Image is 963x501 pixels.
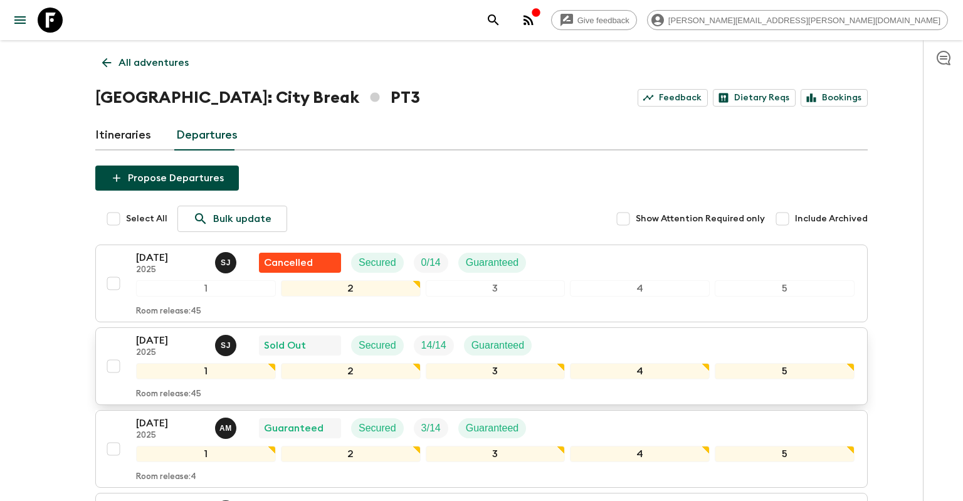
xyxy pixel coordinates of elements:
p: Bulk update [213,211,271,226]
button: [DATE]2025Sónia JustoSold OutSecuredTrip FillGuaranteed12345Room release:45 [95,327,868,405]
p: 0 / 14 [421,255,441,270]
div: 2 [281,363,421,379]
p: A M [219,423,232,433]
span: [PERSON_NAME][EMAIL_ADDRESS][PERSON_NAME][DOMAIN_NAME] [661,16,947,25]
p: Secured [359,338,396,353]
a: Feedback [638,89,708,107]
div: 5 [715,280,855,297]
button: Propose Departures [95,166,239,191]
div: Trip Fill [414,418,448,438]
div: 1 [136,363,276,379]
a: Bookings [801,89,868,107]
button: [DATE]2025Sónia JustoFlash Pack cancellationSecuredTrip FillGuaranteed12345Room release:45 [95,245,868,322]
div: 2 [281,280,421,297]
p: Sold Out [264,338,306,353]
p: [DATE] [136,333,205,348]
div: 1 [136,280,276,297]
p: 2025 [136,431,205,441]
p: 2025 [136,348,205,358]
div: Trip Fill [414,253,448,273]
a: Give feedback [551,10,637,30]
p: All adventures [118,55,189,70]
span: Give feedback [571,16,636,25]
p: Guaranteed [466,421,519,436]
a: All adventures [95,50,196,75]
div: 4 [570,446,710,462]
button: [DATE]2025Ana Margarida MouraGuaranteedSecuredTrip FillGuaranteed12345Room release:4 [95,410,868,488]
div: Secured [351,335,404,356]
div: 3 [426,280,566,297]
p: Secured [359,421,396,436]
span: Sónia Justo [215,256,239,266]
a: Itineraries [95,120,151,150]
span: Show Attention Required only [636,213,765,225]
p: 2025 [136,265,205,275]
p: Cancelled [264,255,313,270]
p: Guaranteed [264,421,324,436]
p: S J [221,340,231,351]
div: Secured [351,418,404,438]
div: 2 [281,446,421,462]
a: Dietary Reqs [713,89,796,107]
button: SJ [215,335,239,356]
button: search adventures [481,8,506,33]
div: 3 [426,446,566,462]
div: Trip Fill [414,335,454,356]
p: Room release: 4 [136,472,196,482]
button: SJ [215,252,239,273]
p: Guaranteed [466,255,519,270]
p: [DATE] [136,416,205,431]
div: 1 [136,446,276,462]
div: 4 [570,363,710,379]
p: Room release: 45 [136,307,201,317]
span: Include Archived [795,213,868,225]
div: Flash Pack cancellation [259,253,341,273]
p: S J [221,258,231,268]
a: Bulk update [177,206,287,232]
p: Room release: 45 [136,389,201,399]
p: 14 / 14 [421,338,446,353]
h1: [GEOGRAPHIC_DATA]: City Break PT3 [95,85,420,110]
span: Select All [126,213,167,225]
span: Sónia Justo [215,339,239,349]
p: 3 / 14 [421,421,441,436]
div: 4 [570,280,710,297]
p: Secured [359,255,396,270]
p: [DATE] [136,250,205,265]
span: Ana Margarida Moura [215,421,239,431]
a: Departures [176,120,238,150]
div: 5 [715,446,855,462]
div: 3 [426,363,566,379]
div: Secured [351,253,404,273]
p: Guaranteed [471,338,525,353]
button: AM [215,418,239,439]
div: 5 [715,363,855,379]
button: menu [8,8,33,33]
div: [PERSON_NAME][EMAIL_ADDRESS][PERSON_NAME][DOMAIN_NAME] [647,10,948,30]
